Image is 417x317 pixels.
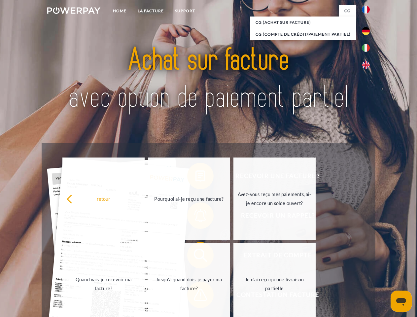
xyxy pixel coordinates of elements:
a: Home [107,5,132,17]
img: de [362,27,370,35]
div: Pourquoi ai-je reçu une facture? [152,194,226,203]
div: retour [66,194,141,203]
img: en [362,61,370,69]
div: Quand vais-je recevoir ma facture? [66,275,141,293]
a: CG (achat sur facture) [250,17,356,28]
img: title-powerpay_fr.svg [63,32,354,126]
img: fr [362,6,370,14]
div: Je n'ai reçu qu'une livraison partielle [237,275,312,293]
div: Jusqu'à quand dois-je payer ma facture? [152,275,226,293]
div: Avez-vous reçu mes paiements, ai-je encore un solde ouvert? [237,190,312,208]
a: Support [169,5,201,17]
a: LA FACTURE [132,5,169,17]
img: it [362,44,370,52]
a: CG [339,5,356,17]
img: logo-powerpay-white.svg [47,7,100,14]
iframe: Bouton de lancement de la fenêtre de messagerie [391,291,412,312]
a: CG (Compte de crédit/paiement partiel) [250,28,356,40]
a: Avez-vous reçu mes paiements, ai-je encore un solde ouvert? [233,158,316,240]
